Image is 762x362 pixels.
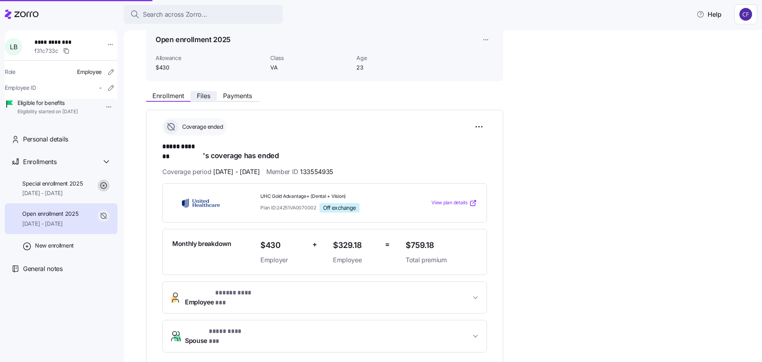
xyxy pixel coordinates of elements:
span: - [99,84,102,92]
span: = [385,239,390,250]
button: Search across Zorro... [124,5,283,24]
span: Employee [333,255,379,265]
span: Payments [223,93,252,99]
span: Files [197,93,210,99]
span: Allowance [156,54,264,62]
span: Age [356,54,436,62]
span: $759.18 [406,239,477,252]
a: View plan details [431,199,477,207]
span: Role [5,68,15,76]
span: Search across Zorro... [143,10,207,19]
span: + [312,239,317,250]
span: Monthly breakdown [172,239,231,249]
span: L B [10,44,17,50]
img: UnitedHealthcare [172,194,229,212]
span: Plan ID: 24251VA0070002 [260,204,316,211]
span: $430 [260,239,306,252]
span: Eligibility started on [DATE] [17,108,78,115]
span: [DATE] - [DATE] [22,189,83,197]
span: [DATE] - [DATE] [22,220,78,228]
img: 7d4a9558da78dc7654dde66b79f71a2e [739,8,752,21]
span: Enrollments [23,157,56,167]
span: $430 [156,64,264,72]
button: Help [690,6,728,22]
span: $329.18 [333,239,379,252]
span: f31c733c [35,47,58,55]
span: Employee ID [5,84,36,92]
span: VA [270,64,350,72]
span: Open enrollment 2025 [22,210,78,218]
span: [DATE] - [DATE] [213,167,260,177]
span: General notes [23,264,63,274]
h1: Open enrollment 2025 [156,35,231,45]
span: Eligible for benefits [17,99,78,107]
span: 133554935 [300,167,333,177]
span: Special enrollment 2025 [22,180,83,188]
span: Total premium [406,255,477,265]
span: New enrollment [35,242,74,250]
span: View plan details [431,199,468,207]
span: Off exchange [323,204,356,211]
span: Help [697,10,722,19]
span: Spouse [185,327,252,346]
span: Coverage period [162,167,260,177]
span: Employee [77,68,102,76]
span: Coverage ended [180,123,223,131]
span: Enrollment [152,93,184,99]
span: 23 [356,64,436,72]
span: Employee [185,288,259,307]
span: UHC Gold Advantage+ (Dental + Vision) [260,193,399,200]
h1: 's coverage has ended [162,142,487,161]
span: Employer [260,255,306,265]
span: Member ID [266,167,333,177]
span: Personal details [23,134,68,144]
span: Class [270,54,350,62]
